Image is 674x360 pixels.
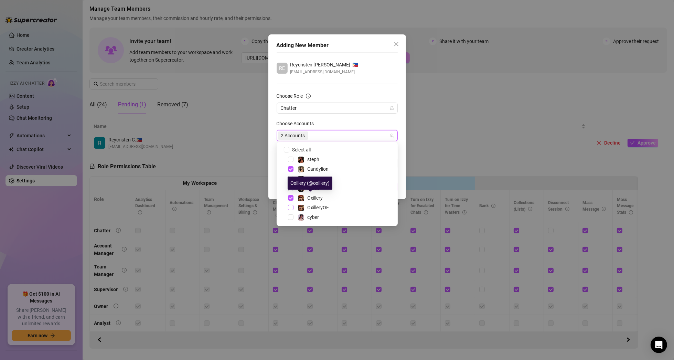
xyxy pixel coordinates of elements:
[307,214,319,220] span: cyber
[288,166,293,172] span: Select tree node
[394,41,399,47] span: close
[288,214,293,220] span: Select tree node
[391,41,402,47] span: Close
[298,214,304,221] img: cyber
[288,195,293,201] span: Select tree node
[651,337,667,353] div: Open Intercom Messenger
[288,205,293,210] span: Select tree node
[281,103,394,113] span: Chatter
[307,205,329,210] span: OxilleryOF
[391,39,402,50] button: Close
[278,131,308,140] span: 2 Accounts
[277,92,303,100] div: Choose Role
[289,146,313,153] span: Select all
[290,68,359,75] span: [EMAIL_ADDRESS][DOMAIN_NAME]
[298,176,304,182] img: Rolyat
[288,157,293,162] span: Select tree node
[277,41,398,50] div: Adding New Member
[390,134,394,138] span: team
[298,166,304,172] img: Candylion
[290,61,359,68] div: 🇵🇭
[307,176,321,181] span: Rolyat
[290,61,351,68] span: Reycristen [PERSON_NAME]
[298,205,304,211] img: OxilleryOF
[306,94,311,98] span: info-circle
[288,176,293,181] span: Select tree node
[390,106,394,110] span: lock
[298,157,304,163] img: steph
[307,195,323,201] span: Oxillery
[307,157,319,162] span: steph
[279,64,285,72] span: RE
[288,177,332,190] div: Oxillery (@oxillery)
[281,132,305,139] span: 2 Accounts
[298,195,304,201] img: Oxillery
[307,166,329,172] span: Candylion
[277,120,319,127] label: Choose Accounts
